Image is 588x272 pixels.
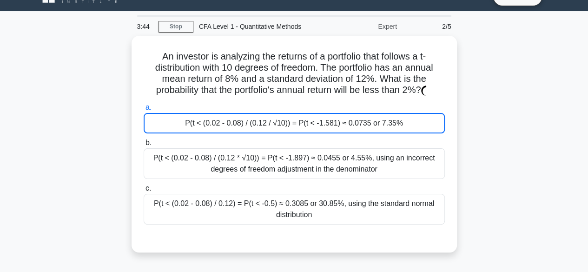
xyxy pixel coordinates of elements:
span: b. [145,139,152,146]
div: P(t < (0.02 - 0.08) / (0.12 / √10)) = P(t < -1.581) ≈ 0.0735 or 7.35% [144,113,445,133]
div: P(t < (0.02 - 0.08) / (0.12 * √10)) = P(t < -1.897) ≈ 0.0455 or 4.55%, using an incorrect degrees... [144,148,445,179]
h5: An investor is analyzing the returns of a portfolio that follows a t-distribution with 10 degrees... [143,51,446,96]
span: c. [145,184,151,192]
div: 2/5 [403,17,457,36]
div: 3:44 [132,17,159,36]
span: a. [145,103,152,111]
div: P(t < (0.02 - 0.08) / 0.12) = P(t < -0.5) ≈ 0.3085 or 30.85%, using the standard normal distribution [144,194,445,225]
div: Expert [321,17,403,36]
div: CFA Level 1 - Quantitative Methods [193,17,321,36]
a: Stop [159,21,193,33]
